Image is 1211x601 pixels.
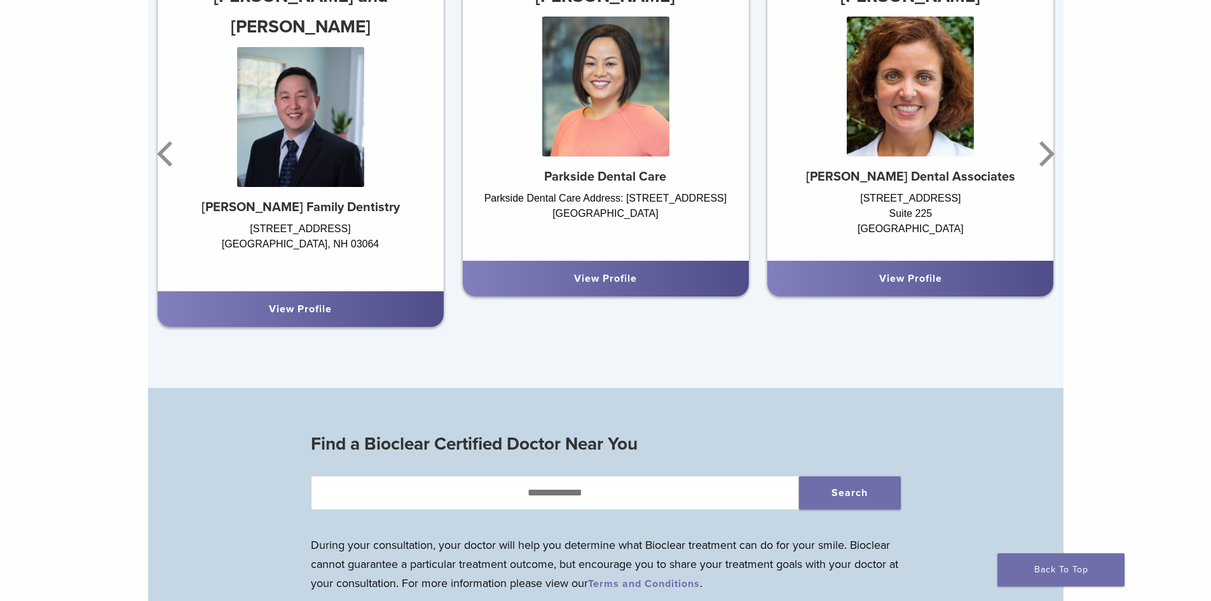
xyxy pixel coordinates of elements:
strong: [PERSON_NAME] Dental Associates [806,169,1015,184]
button: Next [1032,116,1057,192]
button: Previous [154,116,180,192]
div: [STREET_ADDRESS] Suite 225 [GEOGRAPHIC_DATA] [767,191,1053,248]
a: View Profile [269,303,332,315]
img: Dr. Kristen Dority [542,17,669,156]
a: Back To Top [997,553,1125,586]
h3: Find a Bioclear Certified Doctor Near You [311,429,901,459]
img: Dr. Cara Lund [847,17,974,156]
div: [STREET_ADDRESS] [GEOGRAPHIC_DATA], NH 03064 [158,221,444,279]
a: View Profile [879,272,942,285]
strong: Parkside Dental Care [544,169,666,184]
button: Search [799,476,901,509]
a: Terms and Conditions [588,577,700,590]
img: Dr. David Yue and Dr. Silvia Huang-Yue [237,47,364,187]
a: View Profile [574,272,637,285]
div: Parkside Dental Care Address: [STREET_ADDRESS] [GEOGRAPHIC_DATA] [462,191,748,248]
strong: [PERSON_NAME] Family Dentistry [202,200,400,215]
p: During your consultation, your doctor will help you determine what Bioclear treatment can do for ... [311,535,901,593]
